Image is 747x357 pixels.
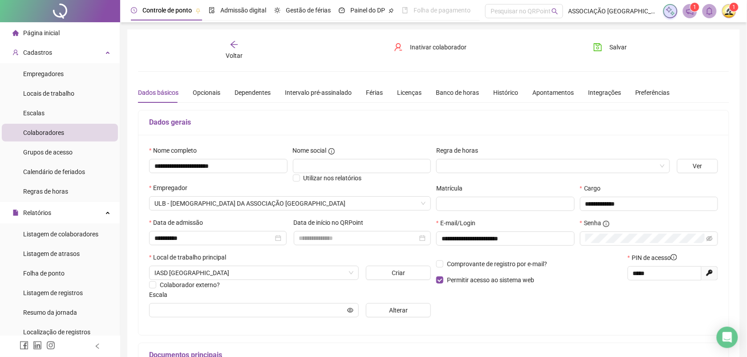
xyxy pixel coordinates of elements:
span: file-done [209,7,215,13]
span: Localização de registros [23,329,90,336]
span: ASSOCIAÇÃO [GEOGRAPHIC_DATA] [568,6,658,16]
span: search [552,8,558,15]
button: Ver [677,159,718,173]
button: Salvar [587,40,633,54]
span: Calendário de feriados [23,168,85,175]
span: Folha de pagamento [414,7,471,14]
span: Criar [392,268,405,278]
div: Opcionais [193,88,220,97]
label: Nome completo [149,146,203,155]
span: save [593,43,602,52]
div: Banco de horas [436,88,479,97]
label: Escala [149,290,173,300]
span: Senha [584,218,601,228]
div: Open Intercom Messenger [717,327,738,348]
div: Histórico [493,88,518,97]
span: Regras de horas [23,188,68,195]
span: Grupos de acesso [23,149,73,156]
span: Salvar [609,42,627,52]
button: Inativar colaborador [387,40,473,54]
span: info-circle [329,148,335,154]
span: 1 [694,4,697,10]
span: dashboard [339,7,345,13]
span: PIN de acesso [632,253,677,263]
h5: Dados gerais [149,117,718,128]
div: Licenças [397,88,422,97]
span: pushpin [389,8,394,13]
div: Férias [366,88,383,97]
span: Escalas [23,110,45,117]
label: Data de início no QRPoint [294,218,369,227]
span: file [12,210,19,216]
div: Integrações [588,88,621,97]
sup: Atualize o seu contato no menu Meus Dados [730,3,739,12]
span: Voltar [226,52,243,59]
label: Data de admissão [149,218,209,227]
span: Colaborador externo? [160,281,220,288]
div: Apontamentos [532,88,574,97]
span: user-delete [394,43,403,52]
span: Listagem de colaboradores [23,231,98,238]
span: Empregadores [23,70,64,77]
img: sparkle-icon.fc2bf0ac1784a2077858766a79e2daf3.svg [666,6,675,16]
span: eye-invisible [706,235,713,242]
span: Nome social [293,146,327,155]
span: IASD NOVA VITORIA [154,266,353,280]
span: Alterar [389,305,408,315]
span: Ver [693,161,702,171]
span: Resumo da jornada [23,309,77,316]
span: eye [347,307,353,313]
span: arrow-left [230,40,239,49]
label: Matrícula [436,183,468,193]
span: left [94,343,101,349]
div: Preferências [635,88,670,97]
span: Listagem de atrasos [23,250,80,257]
span: Relatórios [23,209,51,216]
span: Permitir acesso ao sistema web [447,276,534,284]
span: Página inicial [23,29,60,37]
span: 1 [733,4,736,10]
span: sun [274,7,280,13]
span: info-circle [603,221,609,227]
div: Dependentes [235,88,271,97]
span: user-add [12,49,19,56]
span: instagram [46,341,55,350]
span: Cadastros [23,49,52,56]
span: Gestão de férias [286,7,331,14]
span: Folha de ponto [23,270,65,277]
label: Cargo [580,183,607,193]
span: pushpin [195,8,201,13]
span: Comprovante de registro por e-mail? [447,260,547,268]
label: E-mail/Login [436,218,481,228]
span: Admissão digital [220,7,266,14]
span: ULB - IGREJAS DA ASSOCIAÇÃO BAHIA DA IASD [154,197,426,210]
img: 4180 [723,4,736,18]
button: Criar [366,266,431,280]
label: Local de trabalho principal [149,252,232,262]
label: Empregador [149,183,193,193]
span: notification [686,7,694,15]
span: Locais de trabalho [23,90,74,97]
span: Utilizar nos relatórios [304,174,362,182]
span: clock-circle [131,7,137,13]
button: Alterar [366,303,431,317]
span: Colaboradores [23,129,64,136]
span: Listagem de registros [23,289,83,296]
label: Regra de horas [436,146,484,155]
span: info-circle [671,254,677,260]
span: linkedin [33,341,42,350]
div: Dados básicos [138,88,179,97]
div: Intervalo pré-assinalado [285,88,352,97]
span: Inativar colaborador [410,42,467,52]
span: facebook [20,341,28,350]
span: bell [706,7,714,15]
span: book [402,7,408,13]
sup: 1 [690,3,699,12]
span: Controle de ponto [142,7,192,14]
span: home [12,30,19,36]
span: Painel do DP [350,7,385,14]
